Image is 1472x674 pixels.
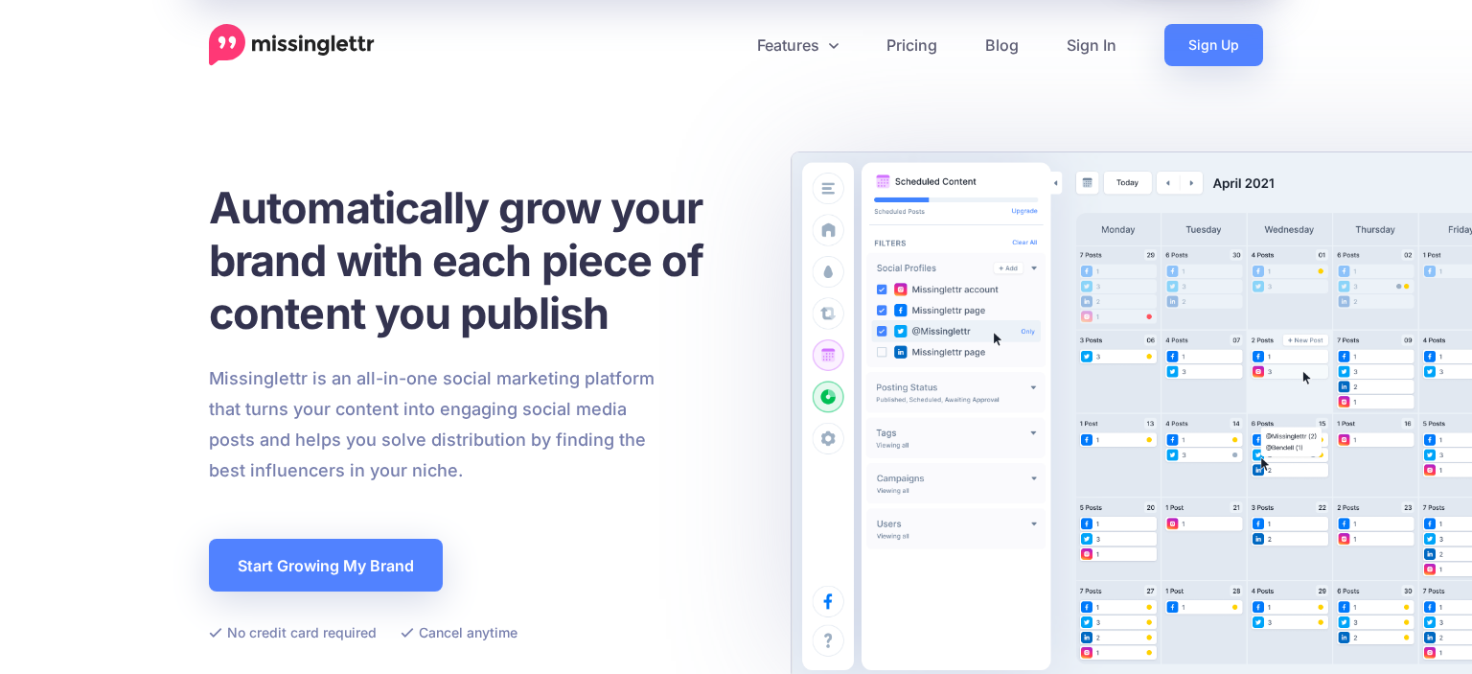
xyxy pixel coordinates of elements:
a: Home [209,24,375,66]
h1: Automatically grow your brand with each piece of content you publish [209,181,750,339]
a: Features [733,24,862,66]
li: Cancel anytime [401,620,517,644]
li: No credit card required [209,620,377,644]
p: Missinglettr is an all-in-one social marketing platform that turns your content into engaging soc... [209,363,655,486]
a: Sign In [1043,24,1140,66]
a: Sign Up [1164,24,1263,66]
a: Blog [961,24,1043,66]
a: Start Growing My Brand [209,539,443,592]
a: Pricing [862,24,961,66]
